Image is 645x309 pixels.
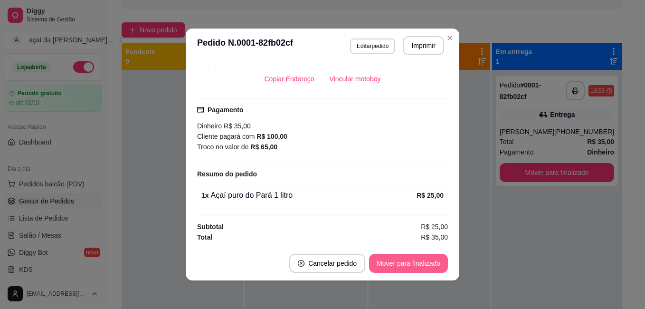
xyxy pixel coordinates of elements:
button: Copiar Endereço [257,69,322,88]
span: Troco no valor de [197,143,250,151]
strong: R$ 100,00 [256,133,287,140]
button: Vincular motoboy [322,69,389,88]
span: close-circle [298,260,304,267]
button: Close [442,30,457,46]
strong: Total [197,233,212,241]
h3: Pedido N. 0001-82fb02cf [197,36,293,55]
button: Editarpedido [350,39,395,54]
strong: R$ 25,00 [417,192,444,199]
span: R$ 35,00 [222,122,251,130]
span: credit-card [197,106,204,113]
strong: 1 x [201,192,209,199]
strong: Subtotal [197,223,224,231]
strong: R$ 65,00 [250,143,277,151]
span: Dinheiro [197,122,222,130]
span: R$ 25,00 [421,222,448,232]
strong: Pagamento [208,106,243,114]
button: Mover para finalizado [369,254,448,273]
span: R$ 35,00 [421,232,448,242]
button: close-circleCancelar pedido [289,254,365,273]
span: Cliente pagará com [197,133,256,140]
strong: Resumo do pedido [197,170,257,178]
button: Imprimir [403,36,444,55]
div: Açaí puro do Pará 1 litro [201,190,417,201]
